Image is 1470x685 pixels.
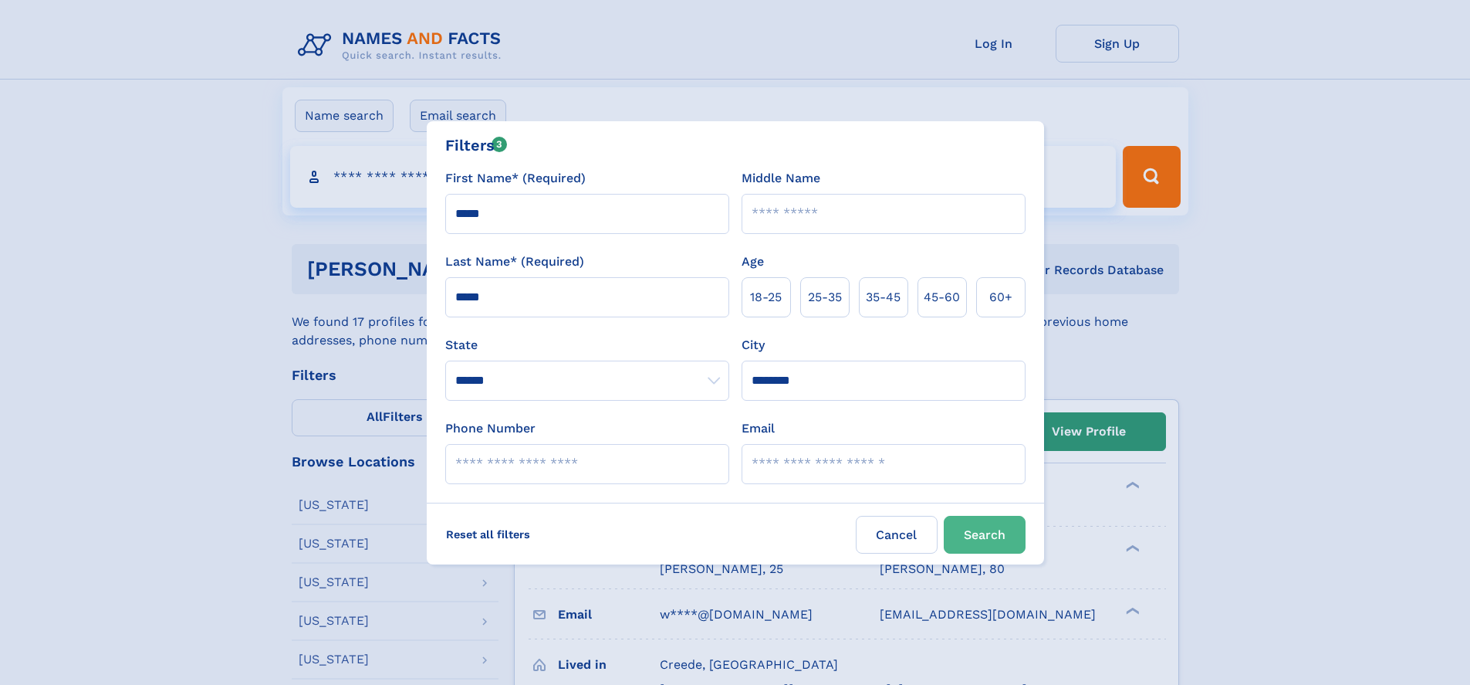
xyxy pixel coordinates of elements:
[742,253,764,271] label: Age
[856,516,938,554] label: Cancel
[445,336,729,354] label: State
[808,288,842,307] span: 25‑35
[924,288,960,307] span: 45‑60
[989,288,1012,307] span: 60+
[445,169,586,188] label: First Name* (Required)
[742,169,820,188] label: Middle Name
[750,288,782,307] span: 18‑25
[866,288,901,307] span: 35‑45
[445,253,584,271] label: Last Name* (Required)
[445,134,508,157] div: Filters
[742,336,765,354] label: City
[944,516,1026,554] button: Search
[436,516,540,553] label: Reset all filters
[742,419,775,438] label: Email
[445,419,536,438] label: Phone Number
